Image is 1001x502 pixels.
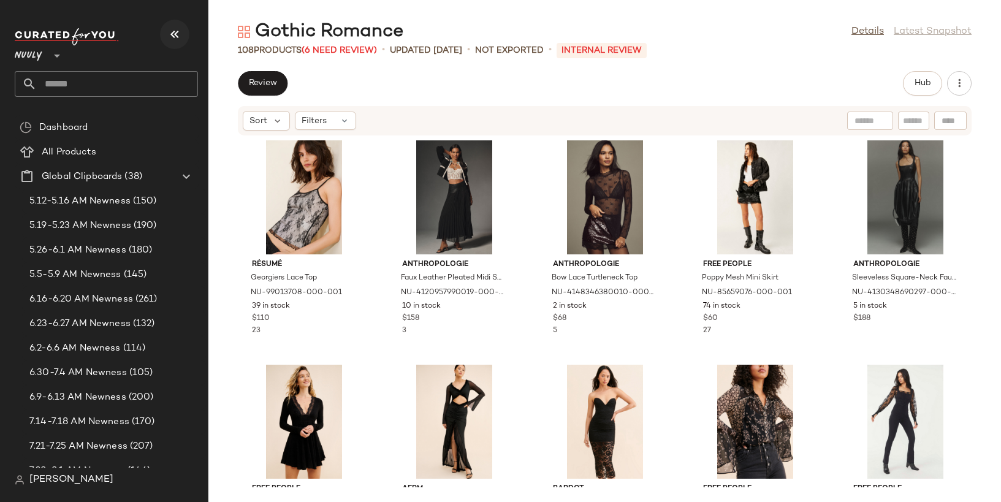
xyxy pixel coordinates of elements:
[122,170,142,184] span: (38)
[125,464,151,478] span: (146)
[401,273,505,284] span: Faux Leather Pleated Midi Skirt
[853,301,887,312] span: 5 in stock
[401,287,505,299] span: NU-4120957990019-000-001
[703,327,711,335] span: 27
[475,44,544,57] p: Not Exported
[251,273,317,284] span: Georgiers Lace Top
[552,287,656,299] span: NU-4148346380010-000-001
[29,366,127,380] span: 6.30-7.4 AM Newness
[852,273,956,284] span: Sleeveless Square-Neck Faux-Leather Midi Dress
[402,259,506,270] span: Anthropologie
[553,313,566,324] span: $68
[553,484,657,495] span: Bardot
[238,44,377,57] div: Products
[402,313,419,324] span: $158
[131,317,155,331] span: (132)
[127,366,153,380] span: (105)
[252,484,356,495] span: Free People
[903,71,942,96] button: Hub
[15,42,42,64] span: Nuuly
[238,20,403,44] div: Gothic Romance
[252,313,270,324] span: $110
[252,327,261,335] span: 23
[543,365,667,479] img: 83741330_001_b
[392,140,516,254] img: 4120957990019_001_b
[703,313,718,324] span: $60
[853,259,957,270] span: Anthropologie
[853,313,870,324] span: $188
[126,390,154,405] span: (200)
[543,140,667,254] img: 4148346380010_001_b
[29,341,121,356] span: 6.2-6.6 AM Newness
[557,43,647,58] p: INTERNAL REVIEW
[242,140,366,254] img: 99013708_001_b
[248,78,277,88] span: Review
[129,415,155,429] span: (170)
[29,268,121,282] span: 5.5-5.9 AM Newness
[29,390,126,405] span: 6.9-6.13 AM Newness
[843,140,967,254] img: 4130348690297_001_b
[703,484,807,495] span: Free People
[29,415,129,429] span: 7.14-7.18 AM Newness
[131,219,157,233] span: (190)
[703,301,740,312] span: 74 in stock
[238,71,287,96] button: Review
[702,273,778,284] span: Poppy Mesh Mini Skirt
[852,287,956,299] span: NU-4130348690297-000-001
[238,46,254,55] span: 108
[251,287,342,299] span: NU-99013708-000-001
[382,43,385,58] span: •
[29,219,131,233] span: 5.19-5.23 AM Newness
[126,243,153,257] span: (180)
[39,121,88,135] span: Dashboard
[29,317,131,331] span: 6.23-6.27 AM Newness
[42,145,96,159] span: All Products
[133,292,158,306] span: (261)
[249,115,267,127] span: Sort
[853,484,957,495] span: Free People
[29,464,125,478] span: 7.28-8.1 AM Newness
[549,43,552,58] span: •
[131,194,157,208] span: (150)
[392,365,516,479] img: 91800953_001_b
[20,121,32,134] img: svg%3e
[552,273,638,284] span: Bow Lace Turtleneck Top
[693,365,817,479] img: 58053059_001_b4
[15,28,119,45] img: cfy_white_logo.C9jOOHJF.svg
[851,25,884,39] a: Details
[702,287,792,299] span: NU-85659076-000-001
[390,44,462,57] p: updated [DATE]
[238,26,250,38] img: svg%3e
[29,439,128,454] span: 7.21-7.25 AM Newness
[302,46,377,55] span: (6 Need Review)
[128,439,153,454] span: (207)
[553,301,587,312] span: 2 in stock
[402,484,506,495] span: AFRM
[29,243,126,257] span: 5.26-6.1 AM Newness
[252,301,290,312] span: 39 in stock
[42,170,122,184] span: Global Clipboards
[693,140,817,254] img: 85659076_001_b
[302,115,327,127] span: Filters
[914,78,931,88] span: Hub
[402,301,441,312] span: 10 in stock
[29,473,113,487] span: [PERSON_NAME]
[121,268,147,282] span: (145)
[29,194,131,208] span: 5.12-5.16 AM Newness
[242,365,366,479] img: 92712033_001_b
[29,292,133,306] span: 6.16-6.20 AM Newness
[252,259,356,270] span: Résumé
[843,365,967,479] img: 63523039_001_b
[703,259,807,270] span: Free People
[553,259,657,270] span: Anthropologie
[121,341,146,356] span: (114)
[553,327,557,335] span: 5
[402,327,406,335] span: 3
[467,43,470,58] span: •
[15,475,25,485] img: svg%3e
